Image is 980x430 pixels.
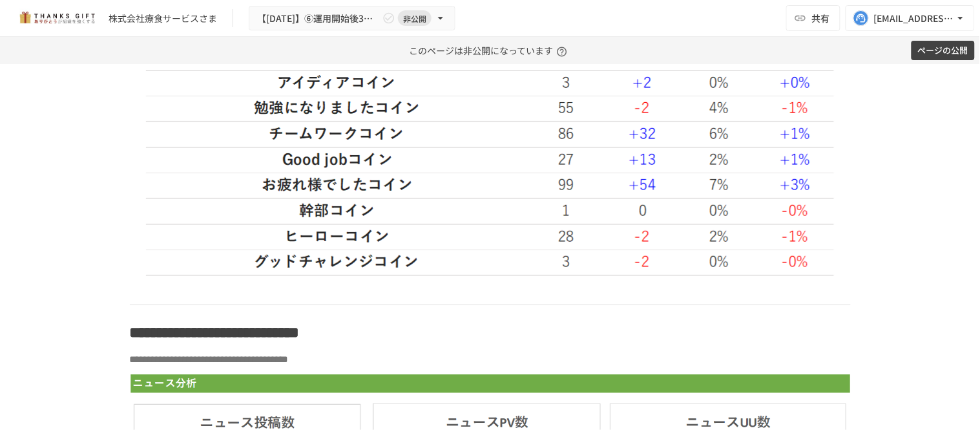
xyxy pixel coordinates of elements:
img: mMP1OxWUAhQbsRWCurg7vIHe5HqDpP7qZo7fRoNLXQh [16,8,98,28]
span: 【[DATE]】⑥運用開始後3回目振り返りMTG [257,10,380,27]
button: [EMAIL_ADDRESS][DOMAIN_NAME] [846,5,975,31]
span: 非公開 [398,12,432,25]
span: 共有 [812,11,830,25]
button: 共有 [786,5,840,31]
button: 【[DATE]】⑥運用開始後3回目振り返りMTG非公開 [249,6,455,31]
p: このページは非公開になっています [409,37,571,64]
div: 株式会社療食サービスさま [109,12,217,25]
div: [EMAIL_ADDRESS][DOMAIN_NAME] [874,10,954,27]
button: ページの公開 [912,41,975,61]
